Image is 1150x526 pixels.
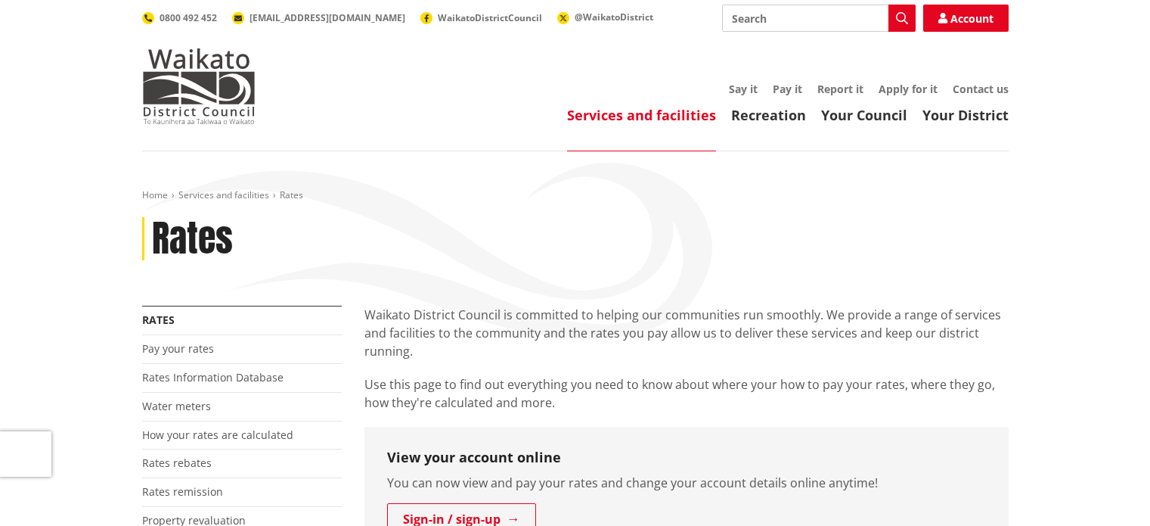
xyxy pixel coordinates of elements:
[142,456,212,470] a: Rates rebates
[142,341,214,356] a: Pay your rates
[731,106,806,124] a: Recreation
[142,188,168,201] a: Home
[364,375,1009,412] p: Use this page to find out everything you need to know about where your how to pay your rates, whe...
[142,189,1009,202] nav: breadcrumb
[142,428,293,442] a: How your rates are calculated
[817,82,863,96] a: Report it
[232,11,405,24] a: [EMAIL_ADDRESS][DOMAIN_NAME]
[722,5,916,32] input: Search input
[387,474,986,492] p: You can now view and pay your rates and change your account details online anytime!
[387,450,986,466] h3: View your account online
[280,188,303,201] span: Rates
[160,11,217,24] span: 0800 492 452
[142,370,284,384] a: Rates Information Database
[567,106,716,124] a: Services and facilities
[922,106,1009,124] a: Your District
[729,82,758,96] a: Say it
[178,188,269,201] a: Services and facilities
[152,217,233,261] h1: Rates
[879,82,938,96] a: Apply for it
[142,313,175,327] a: Rates
[420,11,542,24] a: WaikatoDistrictCouncil
[953,82,1009,96] a: Contact us
[142,399,211,413] a: Water meters
[142,11,217,24] a: 0800 492 452
[821,106,907,124] a: Your Council
[557,11,653,23] a: @WaikatoDistrict
[438,11,542,24] span: WaikatoDistrictCouncil
[364,306,1009,360] p: Waikato District Council is committed to helping our communities run smoothly. We provide a range...
[250,11,405,24] span: [EMAIL_ADDRESS][DOMAIN_NAME]
[773,82,802,96] a: Pay it
[923,5,1009,32] a: Account
[142,48,256,124] img: Waikato District Council - Te Kaunihera aa Takiwaa o Waikato
[142,484,223,499] a: Rates remission
[575,11,653,23] span: @WaikatoDistrict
